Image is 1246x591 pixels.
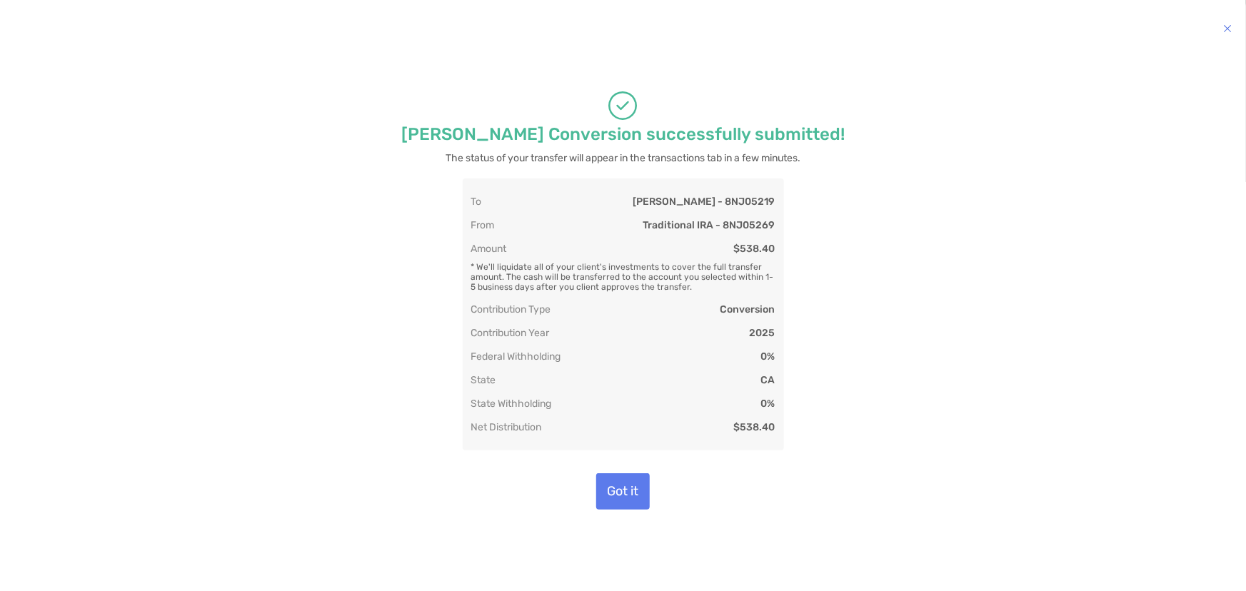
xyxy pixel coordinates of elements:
div: Conversion [720,303,775,315]
div: Federal Withholding [471,350,561,363]
div: Traditional IRA - 8NJ05269 [643,219,775,231]
div: State [471,374,496,386]
div: $538.40 [734,243,775,255]
div: From [471,219,495,231]
div: $538.40 [734,421,775,433]
button: Got it [596,473,650,510]
div: 0% [761,398,775,410]
div: 2025 [750,327,775,339]
div: To [471,196,482,208]
div: [PERSON_NAME] - 8NJ05219 [633,196,775,208]
div: Net Distribution [471,421,542,433]
div: Contribution Type [471,303,551,315]
div: CA [761,374,775,386]
div: State Withholding [471,398,552,410]
p: [PERSON_NAME] Conversion successfully submitted! [401,126,845,143]
p: The status of your transfer will appear in the transactions tab in a few minutes. [446,149,800,167]
div: Contribution Year [471,327,550,339]
div: Amount [471,243,507,255]
div: * We'll liquidate all of your client's investments to cover the full transfer amount. The cash wi... [471,255,775,292]
div: 0% [761,350,775,363]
